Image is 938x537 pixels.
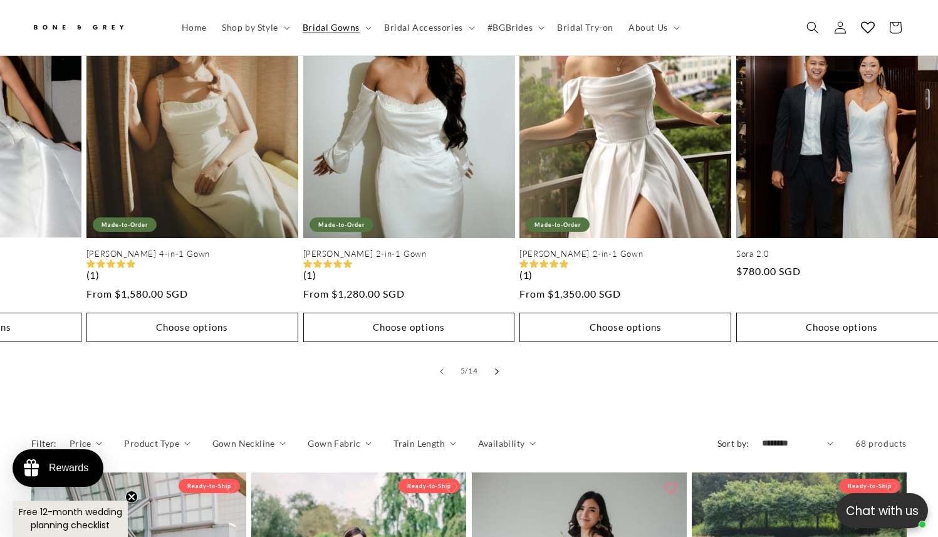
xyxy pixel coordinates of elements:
button: Add to wishlist [878,476,904,501]
div: Free 12-month wedding planning checklistClose teaser [13,501,128,537]
div: Rewards [49,462,88,474]
span: Home [182,22,207,33]
a: Home [174,14,214,41]
summary: Product Type (0 selected) [124,437,190,450]
span: Availability [478,437,525,450]
span: Product Type [124,437,179,450]
a: [PERSON_NAME] 2-in-1 Gown [519,249,731,259]
button: Choose options [86,313,298,342]
h2: Filter: [31,437,57,450]
span: Gown Fabric [308,437,360,450]
span: Price [70,437,91,450]
button: Choose options [519,313,731,342]
summary: Bridal Accessories [377,14,480,41]
a: [PERSON_NAME] 4-in-1 Gown [86,249,298,259]
summary: Gown Neckline (0 selected) [212,437,286,450]
a: Bone and Grey Bridal [27,13,162,43]
summary: Bridal Gowns [295,14,377,41]
summary: Availability (0 selected) [478,437,536,450]
span: #BGBrides [487,22,533,33]
button: Choose options [303,313,515,342]
span: Bridal Accessories [384,22,463,33]
span: Train Length [393,437,445,450]
span: / [465,365,468,377]
img: Bone and Grey Bridal [31,18,125,38]
p: Chat with us [836,502,928,520]
span: Shop by Style [222,22,278,33]
a: Bridal Try-on [550,14,621,41]
span: Free 12-month wedding planning checklist [19,506,122,531]
summary: Search [799,14,826,41]
span: Bridal Gowns [303,22,360,33]
label: Sort by: [717,438,749,449]
summary: #BGBrides [480,14,550,41]
button: Add to wishlist [218,476,243,501]
span: About Us [628,22,668,33]
button: Slide right [483,358,511,385]
a: [PERSON_NAME] 2-in-1 Gown [303,249,515,259]
span: 14 [468,365,477,377]
button: Close teaser [125,491,138,503]
summary: Price [70,437,103,450]
span: 5 [461,365,466,377]
summary: Shop by Style [214,14,295,41]
summary: Train Length (0 selected) [393,437,456,450]
summary: Gown Fabric (0 selected) [308,437,372,450]
button: Add to wishlist [659,476,684,501]
span: 68 products [855,438,907,449]
button: Open chatbox [836,493,928,528]
span: Bridal Try-on [557,22,613,33]
button: Add to wishlist [439,476,464,501]
span: Gown Neckline [212,437,275,450]
summary: About Us [621,14,685,41]
button: Slide left [428,358,456,385]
